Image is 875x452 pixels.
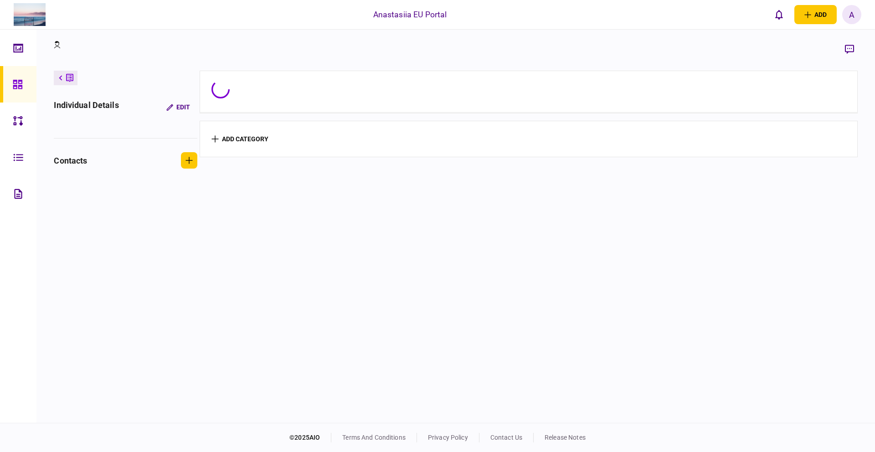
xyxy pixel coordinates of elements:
button: A [842,5,861,24]
img: client company logo [14,3,46,26]
a: privacy policy [428,434,468,441]
button: add category [211,135,268,143]
div: individual details [54,99,118,115]
a: contact us [490,434,522,441]
a: release notes [545,434,586,441]
button: open notifications list [770,5,789,24]
div: © 2025 AIO [289,433,331,442]
a: terms and conditions [342,434,406,441]
div: contacts [54,154,87,167]
button: open adding identity options [794,5,837,24]
div: Anastasiia EU Portal [373,9,447,21]
button: Edit [159,99,197,115]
